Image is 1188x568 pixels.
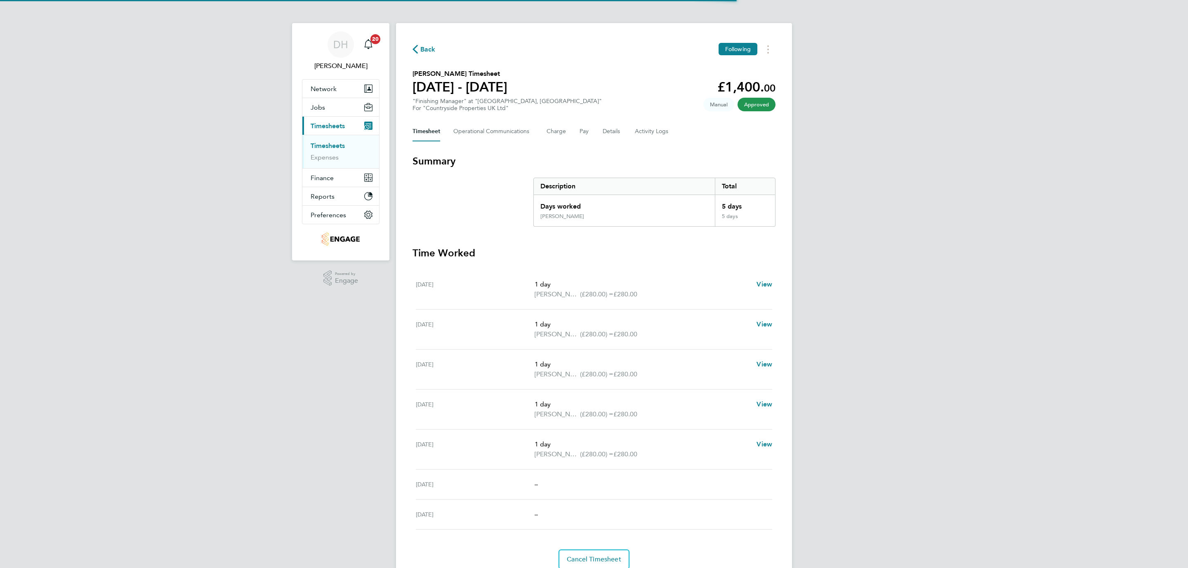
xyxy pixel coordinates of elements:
button: Pay [580,122,589,141]
button: Activity Logs [635,122,669,141]
a: Expenses [311,153,339,161]
span: View [757,280,772,288]
h2: [PERSON_NAME] Timesheet [412,69,507,79]
button: Timesheets Menu [761,43,775,56]
span: Jobs [311,103,325,111]
span: This timesheet was manually created. [703,98,734,111]
div: [DATE] [416,399,535,419]
span: Network [311,85,337,93]
button: Preferences [302,206,379,224]
a: View [757,359,772,369]
button: Following [719,43,757,55]
span: Cancel Timesheet [567,555,621,563]
span: (£280.00) = [580,450,613,458]
span: Finance [311,174,334,182]
div: [DATE] [416,509,535,519]
p: 1 day [535,439,750,449]
div: [DATE] [416,479,535,489]
span: 20 [370,34,380,44]
a: 20 [360,31,377,58]
button: Timesheets [302,117,379,135]
span: Engage [335,277,358,284]
div: Description [534,178,715,195]
div: Timesheets [302,135,379,168]
span: Danielle Hughes [302,61,379,71]
span: Timesheets [311,122,345,130]
div: [DATE] [416,439,535,459]
button: Jobs [302,98,379,116]
span: – [535,480,538,488]
span: £280.00 [613,450,637,458]
a: Timesheets [311,142,345,150]
a: View [757,319,772,329]
button: Operational Communications [453,122,533,141]
div: "Finishing Manager" at "[GEOGRAPHIC_DATA], [GEOGRAPHIC_DATA]" [412,98,602,112]
p: 1 day [535,359,750,369]
span: Powered by [335,270,358,277]
span: Back [420,45,436,54]
span: £280.00 [613,290,637,298]
button: Reports [302,187,379,205]
div: Total [715,178,775,195]
span: DH [333,39,348,50]
span: (£280.00) = [580,410,613,418]
span: View [757,400,772,408]
a: DH[PERSON_NAME] [302,31,379,71]
div: [DATE] [416,319,535,339]
span: Following [725,45,751,53]
span: 00 [764,82,775,94]
span: (£280.00) = [580,370,613,378]
span: View [757,320,772,328]
div: [DATE] [416,359,535,379]
span: (£280.00) = [580,330,613,338]
p: 1 day [535,399,750,409]
div: Days worked [534,195,715,213]
p: 1 day [535,319,750,329]
a: View [757,439,772,449]
a: Powered byEngage [323,270,358,286]
div: 5 days [715,213,775,226]
span: £280.00 [613,410,637,418]
div: [DATE] [416,279,535,299]
div: 5 days [715,195,775,213]
span: [PERSON_NAME] [535,289,580,299]
h3: Summary [412,155,775,168]
span: View [757,360,772,368]
div: Summary [533,178,775,227]
span: This timesheet has been approved. [738,98,775,111]
a: View [757,279,772,289]
app-decimal: £1,400. [717,79,775,95]
p: 1 day [535,279,750,289]
span: [PERSON_NAME] [535,369,580,379]
span: [PERSON_NAME] [535,329,580,339]
button: Details [603,122,622,141]
span: – [535,510,538,518]
h3: Time Worked [412,246,775,260]
a: Go to home page [302,232,379,246]
button: Charge [547,122,566,141]
h1: [DATE] - [DATE] [412,79,507,95]
div: [PERSON_NAME] [540,213,584,220]
a: View [757,399,772,409]
span: [PERSON_NAME] [535,409,580,419]
img: nowcareers-logo-retina.png [322,232,360,246]
button: Network [302,80,379,98]
button: Timesheet [412,122,440,141]
span: (£280.00) = [580,290,613,298]
span: Reports [311,192,335,200]
span: £280.00 [613,370,637,378]
div: For "Countryside Properties UK Ltd" [412,105,602,112]
span: [PERSON_NAME] [535,449,580,459]
nav: Main navigation [292,23,389,261]
span: £280.00 [613,330,637,338]
button: Finance [302,169,379,187]
span: View [757,440,772,448]
button: Back [412,44,436,54]
span: Preferences [311,211,346,219]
